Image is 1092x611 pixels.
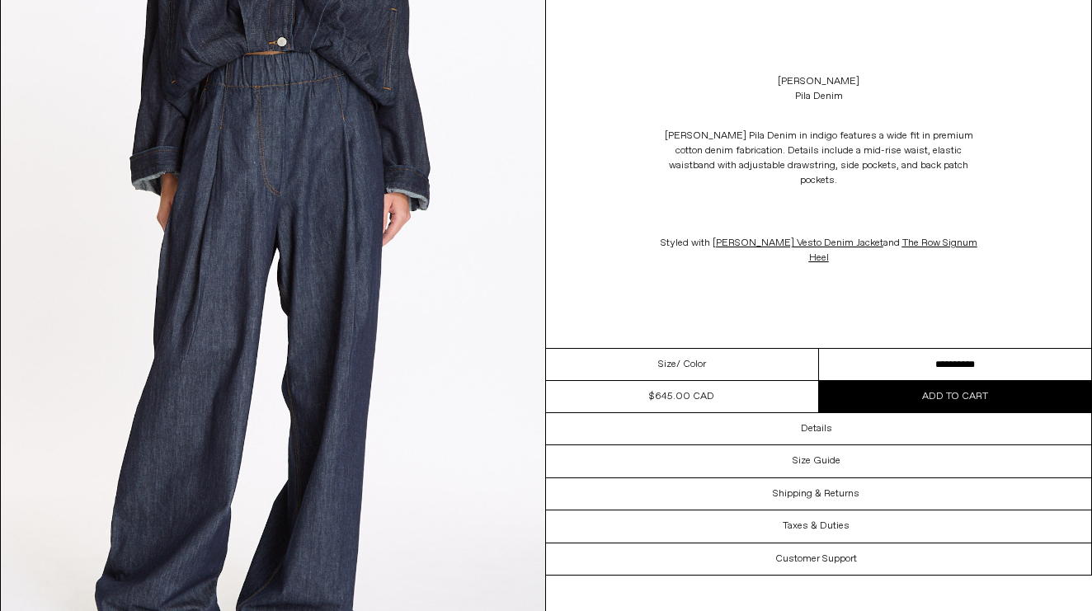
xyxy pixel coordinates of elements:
[654,120,984,196] p: [PERSON_NAME] Pila Denim in indigo features a wide fit in premium cotton denim fabrication. Detai...
[676,357,706,372] span: / Color
[775,553,857,565] h3: Customer Support
[819,381,1092,412] button: Add to cart
[922,390,988,403] span: Add to cart
[795,89,843,104] div: Pila Denim
[801,423,832,435] h3: Details
[793,455,840,467] h3: Size Guide
[658,357,676,372] span: Size
[654,228,984,274] p: Styled with
[778,74,859,89] a: [PERSON_NAME]
[783,520,850,532] h3: Taxes & Duties
[710,237,977,265] span: and
[649,389,714,404] div: $645.00 CAD
[713,237,883,250] a: [PERSON_NAME] Vesto Denim Jacket
[773,488,859,500] h3: Shipping & Returns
